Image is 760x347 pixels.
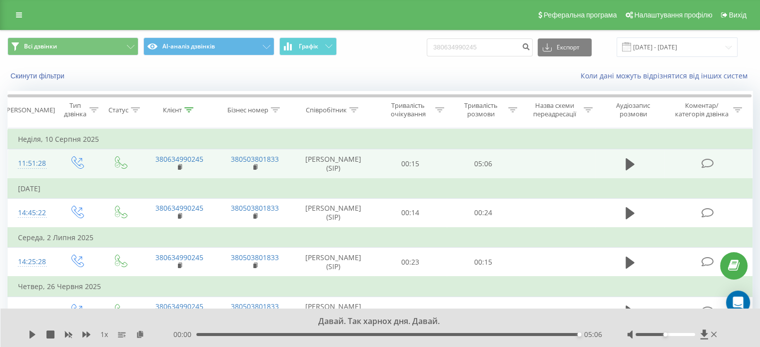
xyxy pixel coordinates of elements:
[8,228,753,248] td: Середа, 2 Липня 2025
[227,106,268,114] div: Бізнес номер
[24,42,57,50] span: Всі дзвінки
[672,101,731,118] div: Коментар/категорія дзвінка
[584,330,602,340] span: 05:06
[97,316,650,327] div: Давай. Так харнох дня. Давай.
[293,297,374,326] td: [PERSON_NAME] (SIP)
[231,154,279,164] a: 380503801833
[447,198,519,228] td: 00:24
[726,291,750,315] div: Open Intercom Messenger
[4,106,55,114] div: [PERSON_NAME]
[143,37,274,55] button: AI-аналіз дзвінків
[306,106,347,114] div: Співробітник
[8,129,753,149] td: Неділя, 10 Серпня 2025
[529,101,581,118] div: Назва схеми переадресації
[8,179,753,199] td: [DATE]
[63,101,86,118] div: Тип дзвінка
[299,43,318,50] span: Графік
[155,154,203,164] a: 380634990245
[108,106,128,114] div: Статус
[18,252,44,272] div: 14:25:28
[456,101,506,118] div: Тривалість розмови
[374,149,447,179] td: 00:15
[7,37,138,55] button: Всі дзвінки
[7,71,69,80] button: Скинути фільтри
[293,248,374,277] td: [PERSON_NAME] (SIP)
[374,198,447,228] td: 00:14
[155,302,203,311] a: 380634990245
[578,333,582,337] div: Accessibility label
[581,71,753,80] a: Коли дані можуть відрізнятися вiд інших систем
[374,297,447,326] td: 00:31
[155,203,203,213] a: 380634990245
[173,330,196,340] span: 00:00
[604,101,663,118] div: Аудіозапис розмови
[155,253,203,262] a: 380634990245
[18,203,44,223] div: 14:45:22
[231,203,279,213] a: 380503801833
[231,302,279,311] a: 380503801833
[231,253,279,262] a: 380503801833
[538,38,592,56] button: Експорт
[293,198,374,228] td: [PERSON_NAME] (SIP)
[729,11,747,19] span: Вихід
[8,277,753,297] td: Четвер, 26 Червня 2025
[544,11,617,19] span: Реферальна програма
[427,38,533,56] input: Пошук за номером
[663,333,667,337] div: Accessibility label
[163,106,182,114] div: Клієнт
[383,101,433,118] div: Тривалість очікування
[293,149,374,179] td: [PERSON_NAME] (SIP)
[447,248,519,277] td: 00:15
[100,330,108,340] span: 1 x
[18,154,44,173] div: 11:51:28
[18,302,44,321] div: 16:25:32
[374,248,447,277] td: 00:23
[634,11,712,19] span: Налаштування профілю
[447,297,519,326] td: 00:12
[447,149,519,179] td: 05:06
[279,37,337,55] button: Графік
